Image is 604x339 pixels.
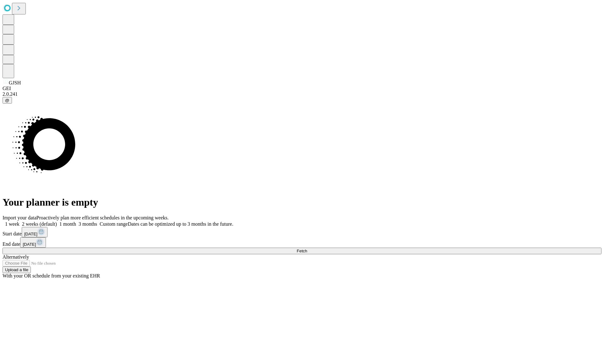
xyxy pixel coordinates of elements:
span: [DATE] [24,232,37,236]
span: @ [5,98,9,103]
span: Dates can be optimized up to 3 months in the future. [128,221,233,227]
div: Start date [3,227,601,237]
span: [DATE] [23,242,36,247]
h1: Your planner is empty [3,196,601,208]
div: End date [3,237,601,248]
span: Fetch [297,249,307,253]
span: GJSH [9,80,21,85]
span: Custom range [100,221,128,227]
span: 3 months [79,221,97,227]
span: Import your data [3,215,36,220]
button: Fetch [3,248,601,254]
button: [DATE] [22,227,48,237]
span: 1 month [59,221,76,227]
div: 2.0.241 [3,91,601,97]
button: [DATE] [20,237,46,248]
span: With your OR schedule from your existing EHR [3,273,100,278]
div: GEI [3,86,601,91]
span: 1 week [5,221,20,227]
span: Proactively plan more efficient schedules in the upcoming weeks. [36,215,169,220]
span: Alternatively [3,254,29,260]
span: 2 weeks (default) [22,221,57,227]
button: @ [3,97,12,104]
button: Upload a file [3,266,31,273]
